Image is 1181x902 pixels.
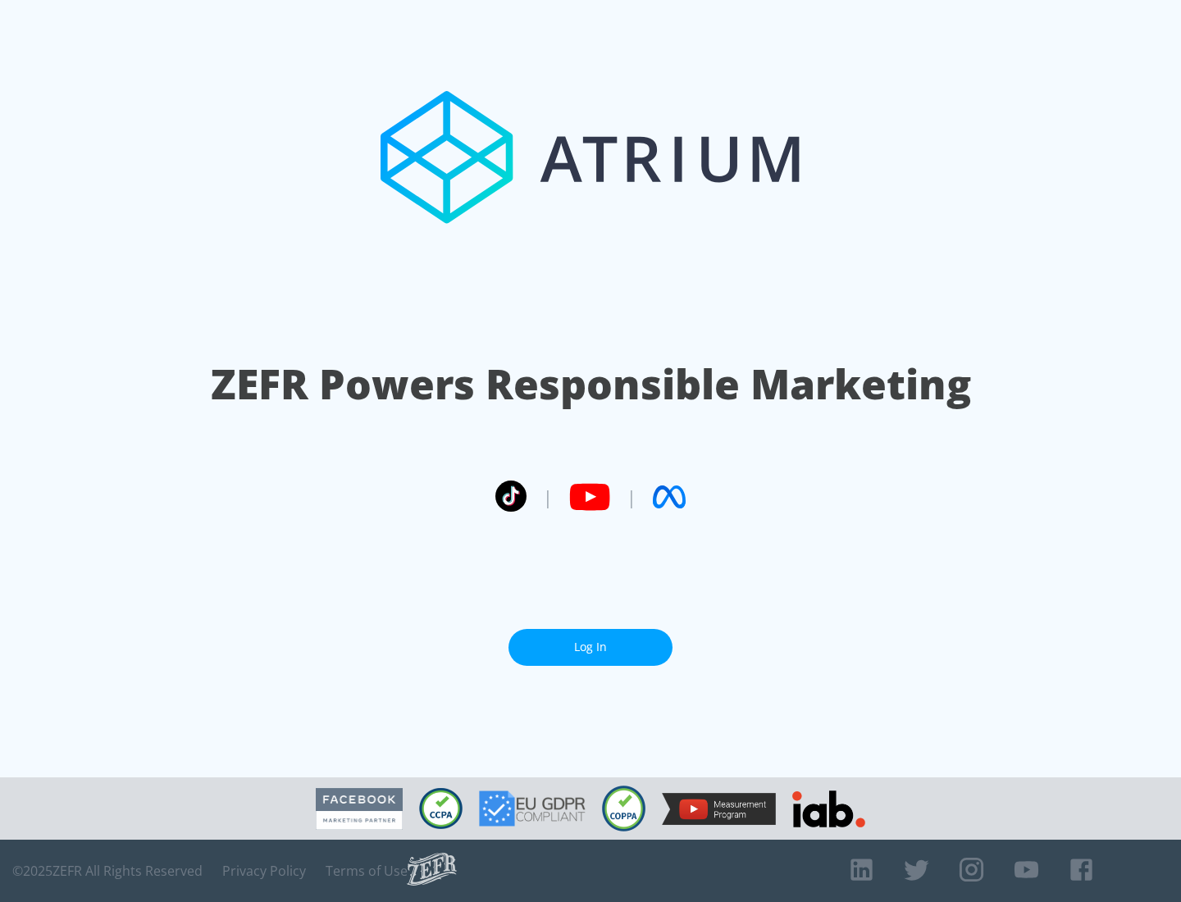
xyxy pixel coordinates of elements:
span: © 2025 ZEFR All Rights Reserved [12,863,203,879]
a: Privacy Policy [222,863,306,879]
img: IAB [792,790,865,827]
img: Facebook Marketing Partner [316,788,403,830]
img: CCPA Compliant [419,788,463,829]
img: GDPR Compliant [479,790,586,827]
a: Terms of Use [326,863,408,879]
a: Log In [508,629,673,666]
span: | [627,485,636,509]
h1: ZEFR Powers Responsible Marketing [211,356,971,412]
img: YouTube Measurement Program [662,793,776,825]
span: | [543,485,553,509]
img: COPPA Compliant [602,786,645,831]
